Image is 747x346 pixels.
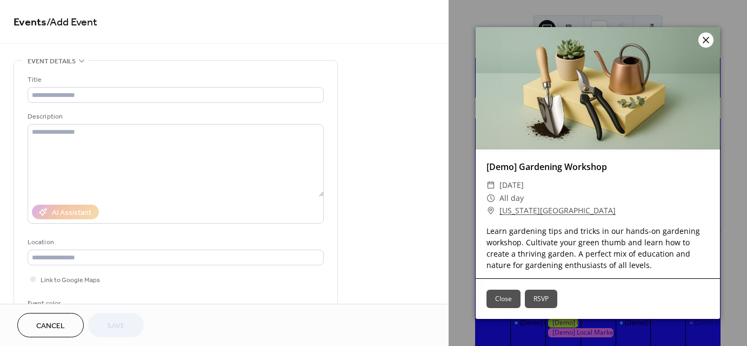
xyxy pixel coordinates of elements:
[46,12,97,33] span: / Add Event
[486,290,521,308] button: Close
[28,111,322,122] div: Description
[499,204,616,217] a: [US_STATE][GEOGRAPHIC_DATA]
[28,237,322,248] div: Location
[28,56,76,67] span: Event details
[28,74,322,86] div: Title
[28,298,109,309] div: Event color
[486,179,495,192] div: ​
[36,321,65,332] span: Cancel
[17,313,84,337] button: Cancel
[525,290,557,308] button: RSVP
[476,225,720,271] div: Learn gardening tips and tricks in our hands-on gardening workshop. Cultivate your green thumb an...
[499,179,524,192] span: [DATE]
[476,160,720,173] div: [Demo] Gardening Workshop
[499,192,524,205] span: All day
[486,192,495,205] div: ​
[14,12,46,33] a: Events
[486,204,495,217] div: ​
[41,275,100,286] span: Link to Google Maps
